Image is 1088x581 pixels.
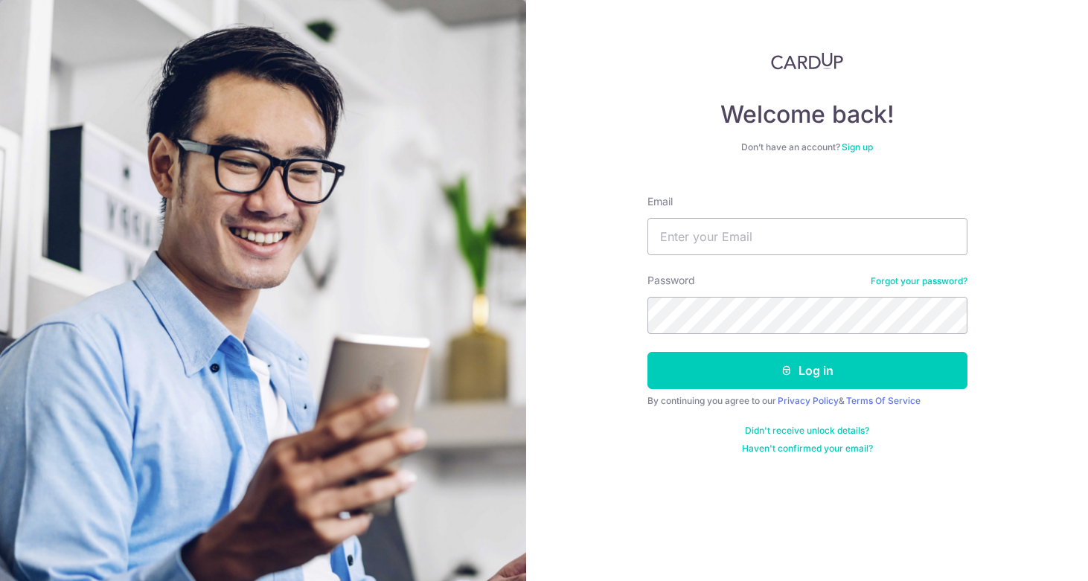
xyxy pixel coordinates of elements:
a: Didn't receive unlock details? [745,425,869,437]
label: Password [647,273,695,288]
a: Haven't confirmed your email? [742,443,873,455]
div: Don’t have an account? [647,141,967,153]
a: Privacy Policy [778,395,839,406]
h4: Welcome back! [647,100,967,129]
a: Sign up [842,141,873,153]
a: Forgot your password? [871,275,967,287]
input: Enter your Email [647,218,967,255]
button: Log in [647,352,967,389]
a: Terms Of Service [846,395,921,406]
label: Email [647,194,673,209]
img: CardUp Logo [771,52,844,70]
div: By continuing you agree to our & [647,395,967,407]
